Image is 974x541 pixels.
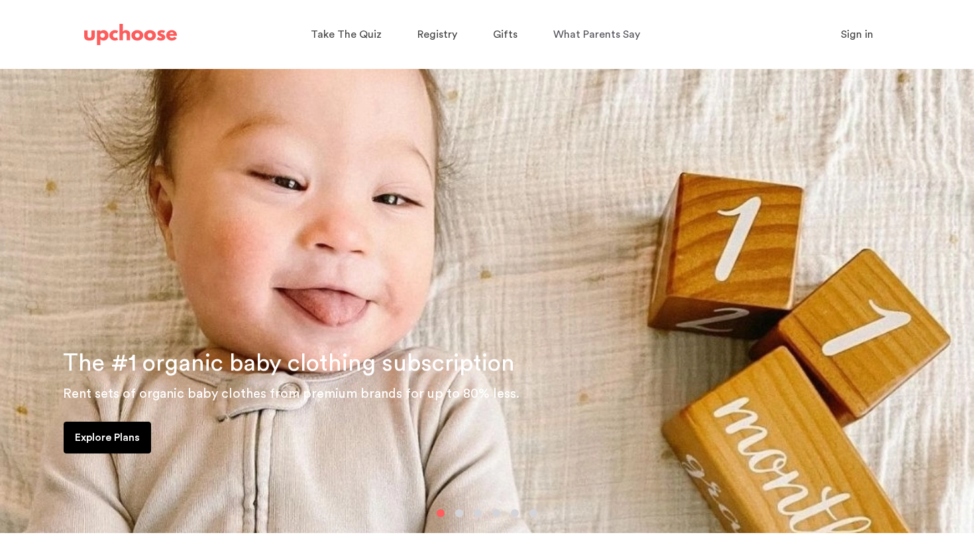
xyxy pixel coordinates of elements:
[493,29,517,40] span: Gifts
[311,22,386,48] a: Take The Quiz
[841,29,873,40] span: Sign in
[824,21,890,48] button: Sign in
[63,351,515,375] span: The #1 organic baby clothing subscription
[64,422,151,453] a: Explore Plans
[417,29,457,40] span: Registry
[553,29,640,40] span: What Parents Say
[417,22,461,48] a: Registry
[493,22,521,48] a: Gifts
[553,22,644,48] a: What Parents Say
[311,29,382,40] span: Take The Quiz
[84,24,177,45] img: UpChoose
[75,430,140,446] p: Explore Plans
[84,21,177,48] a: UpChoose
[63,383,958,404] p: Rent sets of organic baby clothes from premium brands for up to 80% less.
